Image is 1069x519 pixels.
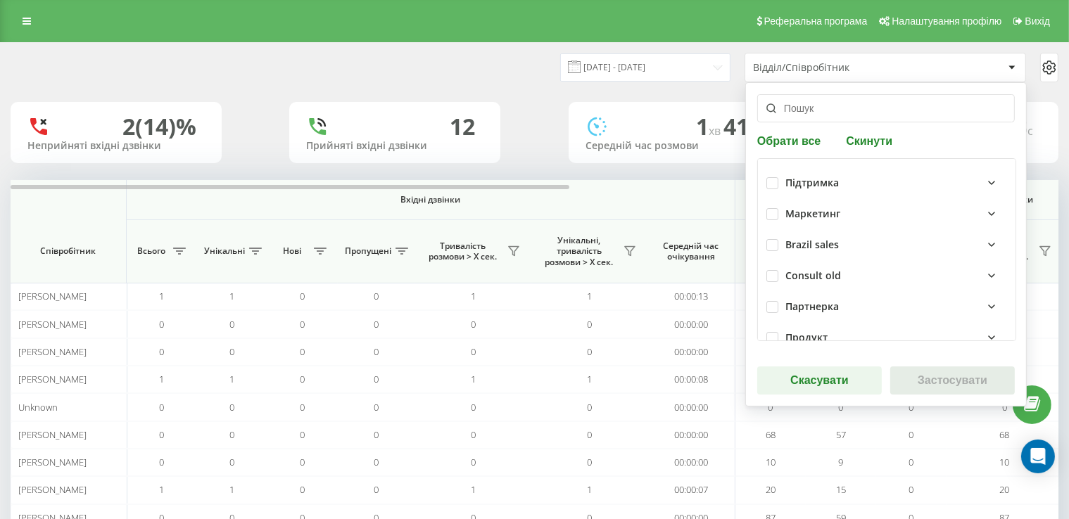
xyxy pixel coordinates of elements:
span: 0 [230,318,235,331]
span: c [1027,123,1033,139]
span: 0 [301,373,305,385]
span: 1 [160,290,165,302]
span: 0 [374,456,379,468]
span: 0 [471,401,476,414]
span: Унікальні [204,245,245,257]
span: 0 [374,345,379,358]
span: Вихід [1025,15,1050,27]
span: 0 [374,318,379,331]
span: 1 [230,373,235,385]
span: 68 [766,428,776,441]
button: Обрати все [757,134,825,147]
span: 0 [587,401,592,414]
td: 00:00:08 [647,366,735,393]
span: 0 [768,401,773,414]
span: 0 [587,456,592,468]
div: Відділ/Співробітник [753,62,921,74]
button: Застосувати [890,366,1015,395]
div: Маркетинг [785,208,840,220]
span: [PERSON_NAME] [18,318,87,331]
span: 10 [1000,456,1010,468]
td: 00:00:00 [647,449,735,476]
span: 0 [230,456,235,468]
span: 0 [160,428,165,441]
span: 0 [374,373,379,385]
input: Пошук [757,94,1015,122]
span: 20 [1000,483,1010,496]
span: Налаштування профілю [892,15,1001,27]
span: Вхідні дзвінки [163,194,698,205]
td: 00:00:00 [647,421,735,449]
span: Нові [274,245,310,257]
span: Унікальні, тривалість розмови > Х сек. [538,235,619,268]
span: 1 [230,483,235,496]
span: 15 [836,483,846,496]
span: 0 [374,428,379,441]
span: 0 [230,345,235,358]
span: 1 [471,290,476,302]
span: 1 [160,483,165,496]
span: 57 [836,428,846,441]
span: 20 [766,483,776,496]
span: 0 [909,401,914,414]
span: 0 [301,456,305,468]
span: Unknown [18,401,58,414]
span: 0 [909,483,914,496]
span: 0 [471,318,476,331]
span: 0 [160,345,165,358]
span: 0 [839,401,844,414]
span: Реферальна програма [764,15,868,27]
span: 1 [471,483,476,496]
span: [PERSON_NAME] [18,456,87,468]
span: 0 [587,318,592,331]
span: Всього [742,245,778,257]
span: 68 [1000,428,1010,441]
div: Неприйняті вхідні дзвінки [27,140,205,152]
span: 0 [471,345,476,358]
span: 0 [230,401,235,414]
span: [PERSON_NAME] [18,483,87,496]
span: 9 [839,456,844,468]
span: 0 [1002,401,1007,414]
span: 0 [374,401,379,414]
span: [PERSON_NAME] [18,290,87,302]
span: 0 [374,290,379,302]
button: Скинути [842,134,897,147]
span: 1 [587,290,592,302]
button: Скасувати [757,366,882,395]
span: 0 [230,428,235,441]
span: 0 [471,456,476,468]
span: 1 [587,483,592,496]
span: 0 [471,428,476,441]
div: Прийняті вхідні дзвінки [306,140,483,152]
div: 12 [450,113,475,140]
span: 0 [587,428,592,441]
span: [PERSON_NAME] [18,345,87,358]
span: 10 [766,456,776,468]
span: Співробітник [23,245,114,257]
span: 0 [909,428,914,441]
span: 0 [301,483,305,496]
span: 0 [301,290,305,302]
div: Продукт [785,332,828,344]
span: [PERSON_NAME] [18,428,87,441]
span: 0 [301,428,305,441]
div: Consult old [785,270,841,282]
span: [PERSON_NAME] [18,373,87,385]
td: 00:00:00 [647,338,735,366]
span: Пропущені [345,245,391,257]
span: 1 [230,290,235,302]
span: 1 [160,373,165,385]
div: Середній час розмови [586,140,763,152]
span: 1 [696,111,723,141]
span: 0 [301,345,305,358]
td: 00:00:13 [647,283,735,310]
td: 00:00:00 [647,310,735,338]
td: 00:00:07 [647,476,735,504]
span: хв [709,123,723,139]
span: Тривалість розмови > Х сек. [422,241,503,262]
span: 0 [587,345,592,358]
div: Підтримка [785,177,839,189]
div: Open Intercom Messenger [1021,440,1055,473]
span: 0 [909,456,914,468]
